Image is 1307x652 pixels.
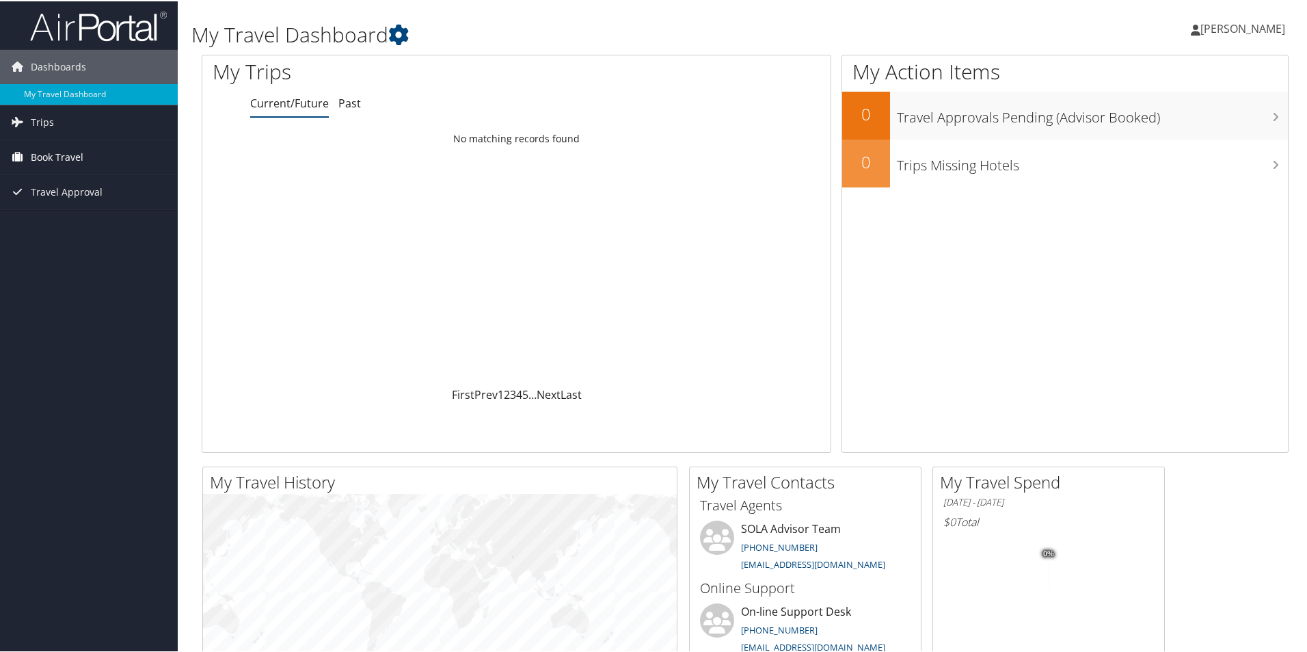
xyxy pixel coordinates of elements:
[943,495,1154,508] h6: [DATE] - [DATE]
[31,174,103,208] span: Travel Approval
[700,577,911,597] h3: Online Support
[693,519,917,575] li: SOLA Advisor Team
[31,104,54,138] span: Trips
[504,386,510,401] a: 2
[250,94,329,109] a: Current/Future
[210,469,677,493] h2: My Travel History
[452,386,474,401] a: First
[510,386,516,401] a: 3
[191,19,930,48] h1: My Travel Dashboard
[1200,20,1285,35] span: [PERSON_NAME]
[30,9,167,41] img: airportal-logo.png
[537,386,561,401] a: Next
[498,386,504,401] a: 1
[522,386,528,401] a: 5
[842,56,1288,85] h1: My Action Items
[31,49,86,83] span: Dashboards
[31,139,83,173] span: Book Travel
[700,495,911,514] h3: Travel Agents
[842,138,1288,186] a: 0Trips Missing Hotels
[516,386,522,401] a: 4
[741,640,885,652] a: [EMAIL_ADDRESS][DOMAIN_NAME]
[943,513,956,528] span: $0
[202,125,831,150] td: No matching records found
[940,469,1164,493] h2: My Travel Spend
[528,386,537,401] span: …
[213,56,558,85] h1: My Trips
[943,513,1154,528] h6: Total
[1043,549,1054,557] tspan: 0%
[741,557,885,569] a: [EMAIL_ADDRESS][DOMAIN_NAME]
[561,386,582,401] a: Last
[741,623,818,635] a: [PHONE_NUMBER]
[897,100,1288,126] h3: Travel Approvals Pending (Advisor Booked)
[897,148,1288,174] h3: Trips Missing Hotels
[338,94,361,109] a: Past
[741,540,818,552] a: [PHONE_NUMBER]
[474,386,498,401] a: Prev
[842,90,1288,138] a: 0Travel Approvals Pending (Advisor Booked)
[697,469,921,493] h2: My Travel Contacts
[842,149,890,172] h2: 0
[842,101,890,125] h2: 0
[1191,7,1299,48] a: [PERSON_NAME]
